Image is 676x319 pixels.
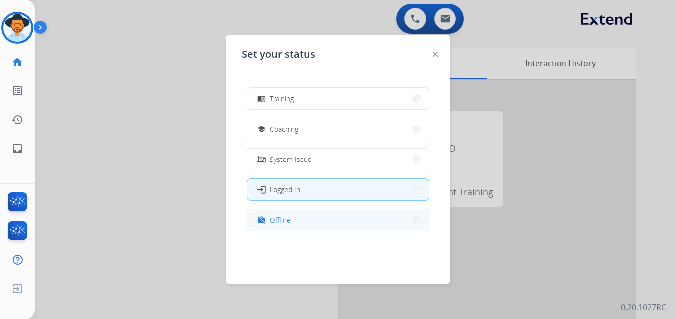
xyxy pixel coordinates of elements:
img: avatar [3,14,31,42]
mat-icon: phonelink_off [257,155,266,163]
mat-icon: menu_book [257,94,266,103]
mat-icon: home [11,56,23,68]
span: Set your status [242,47,315,61]
button: Offline [247,209,429,231]
span: Offline [270,215,291,225]
mat-icon: work_off [257,216,266,224]
p: 0.20.1027RC [621,301,666,313]
span: System Issue [270,154,312,164]
img: close-button [433,52,438,57]
mat-icon: school [257,125,266,133]
button: Logged In [247,179,429,200]
span: Coaching [270,124,298,134]
mat-icon: login [256,184,266,194]
span: Training [270,93,294,104]
mat-icon: list_alt [11,85,23,97]
button: Training [247,88,429,109]
mat-icon: inbox [11,143,23,155]
button: System Issue [247,149,429,170]
span: Logged In [270,184,300,195]
button: Coaching [247,118,429,140]
mat-icon: history [11,114,23,126]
